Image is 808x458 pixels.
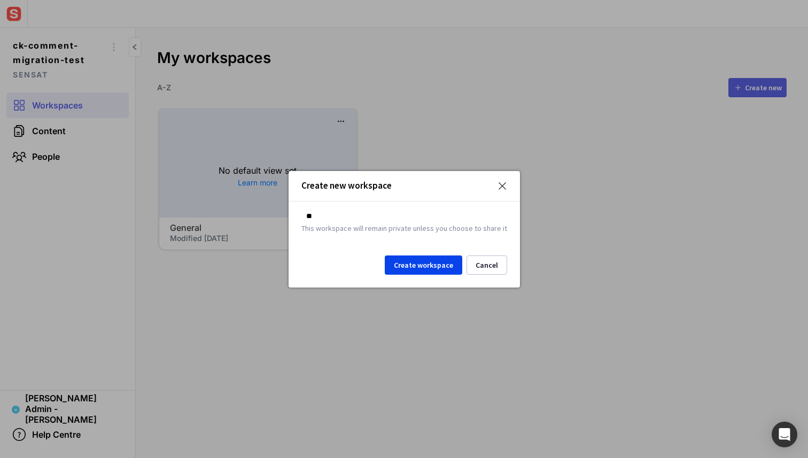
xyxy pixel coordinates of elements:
img: icon-outline__close-thin.svg [498,181,507,191]
p: This workspace will remain private unless you choose to share it [301,223,507,234]
div: Open Intercom Messenger [772,422,797,447]
button: Cancel [467,255,507,275]
div: Create new workspace [301,181,485,190]
button: Create workspace [385,255,462,275]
